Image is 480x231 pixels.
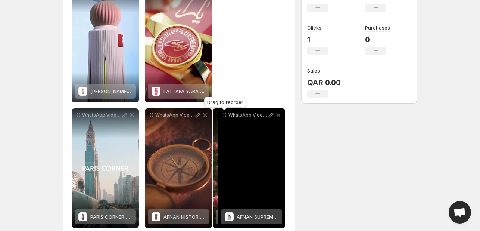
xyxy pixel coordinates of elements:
[365,35,390,44] p: 0
[218,108,285,228] div: WhatsApp Video [DATE] at 180725_11cefaa8AFNAN SUPREMACY COLLECTORS EDITION 100MLAFNAN SUPREMACY C...
[449,201,471,224] div: Open chat
[90,214,189,220] span: PARIS CORNER KHAIR CONFECTION 100ML
[307,67,320,74] h3: Sales
[307,24,321,31] h3: Clicks
[72,108,139,228] div: WhatsApp Video [DATE] at 180711_2bfbe2e8PARIS CORNER KHAIR CONFECTION 100MLPARIS CORNER KHAIR CON...
[155,112,194,118] p: WhatsApp Video [DATE] at 180746_801efa88
[228,112,267,118] p: WhatsApp Video [DATE] at 180725_11cefaa8
[163,88,236,94] span: LATTAFA YARA CANDY 100 ML
[145,108,212,228] div: WhatsApp Video [DATE] at 180746_801efa88AFNAN HISTORIC SAHARA 100MLAFNAN HISTORIC SAHARA 100ML
[213,108,280,228] div: WhatsApp Video [DATE] at 180758_ac68dcabMISS DIOR ABSOLUTLEY BLOOMING EAU DE PARFUM 100ML[PERSON_...
[82,112,121,118] p: WhatsApp Video [DATE] at 180711_2bfbe2e8
[365,24,390,31] h3: Purchases
[237,214,354,220] span: AFNAN SUPREMACY COLLECTORS EDITION 100ML
[307,78,341,87] p: QAR 0.00
[90,88,182,94] span: [PERSON_NAME] [PERSON_NAME] 60ML
[307,35,328,44] p: 1
[163,214,241,220] span: AFNAN HISTORIC SAHARA 100ML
